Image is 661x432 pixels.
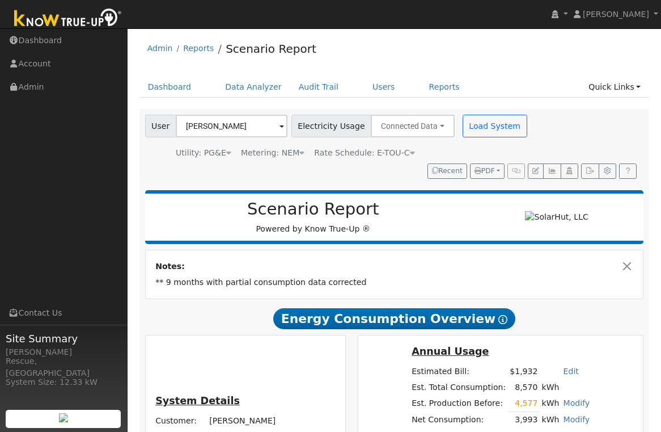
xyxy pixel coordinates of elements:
button: PDF [470,163,505,179]
div: Utility: PG&E [176,147,231,159]
button: Close [621,261,633,272]
strong: Notes: [155,262,185,271]
td: [PERSON_NAME] [207,413,337,429]
div: Powered by Know True-Up ® [151,199,476,235]
a: Reports [183,44,214,53]
div: [PERSON_NAME] [6,346,121,358]
span: User [145,115,176,137]
div: System Size: 12.33 kW [6,376,121,388]
td: Est. Total Consumption: [410,379,508,395]
a: Admin [147,44,173,53]
td: kWh [540,396,561,412]
img: Know True-Up [9,6,128,32]
span: PDF [474,167,495,175]
input: Select a User [176,115,287,137]
td: kWh [540,412,561,428]
a: Users [364,77,404,98]
td: 4,577 [508,396,540,412]
a: Reports [421,77,468,98]
a: Modify [563,399,590,408]
div: Metering: NEM [241,147,304,159]
img: retrieve [59,413,68,422]
h2: Scenario Report [156,199,469,219]
button: Settings [599,163,616,179]
td: ** 9 months with partial consumption data corrected [154,274,635,290]
a: Modify [563,415,590,424]
td: 3,993 [508,412,540,428]
td: Net Consumption: [410,412,508,428]
td: $1,932 [508,363,540,379]
td: Customer: [154,413,207,429]
img: SolarHut, LLC [525,211,588,223]
a: Edit [563,367,579,376]
td: Estimated Bill: [410,363,508,379]
a: Data Analyzer [217,77,290,98]
a: Audit Trail [290,77,347,98]
button: Edit User [528,163,544,179]
a: Dashboard [139,77,200,98]
button: Recent [427,163,467,179]
span: Electricity Usage [291,115,371,137]
button: Export Interval Data [581,163,599,179]
a: Help Link [619,163,637,179]
span: Energy Consumption Overview [273,308,516,329]
button: Connected Data [371,115,455,137]
span: [PERSON_NAME] [583,10,649,19]
td: Est. Production Before: [410,396,508,412]
button: Multi-Series Graph [543,163,561,179]
i: Show Help [498,315,507,324]
button: Login As [561,163,578,179]
div: Rescue, [GEOGRAPHIC_DATA] [6,355,121,379]
u: Annual Usage [412,346,489,357]
a: Quick Links [580,77,649,98]
button: Load System [463,115,527,137]
span: Alias: HETOUCN [314,148,414,157]
td: kWh [540,379,592,395]
u: System Details [155,395,240,406]
td: 8,570 [508,379,540,395]
span: Site Summary [6,331,121,346]
a: Scenario Report [226,42,316,56]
